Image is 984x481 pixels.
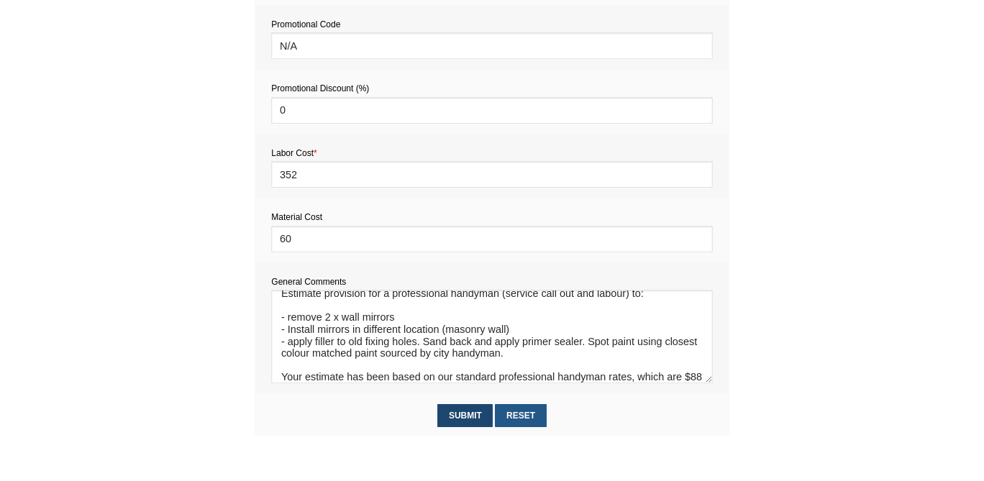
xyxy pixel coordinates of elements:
[437,404,493,426] input: Submit
[271,212,322,222] span: Material Cost
[271,161,712,188] input: EX: 30
[271,83,369,93] span: Promotional Discount (%)
[271,148,316,158] span: Labor Cost
[271,226,712,252] input: EX: 300
[495,404,546,426] input: Reset
[271,19,340,29] span: Promotional Code
[271,277,346,287] span: General Comments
